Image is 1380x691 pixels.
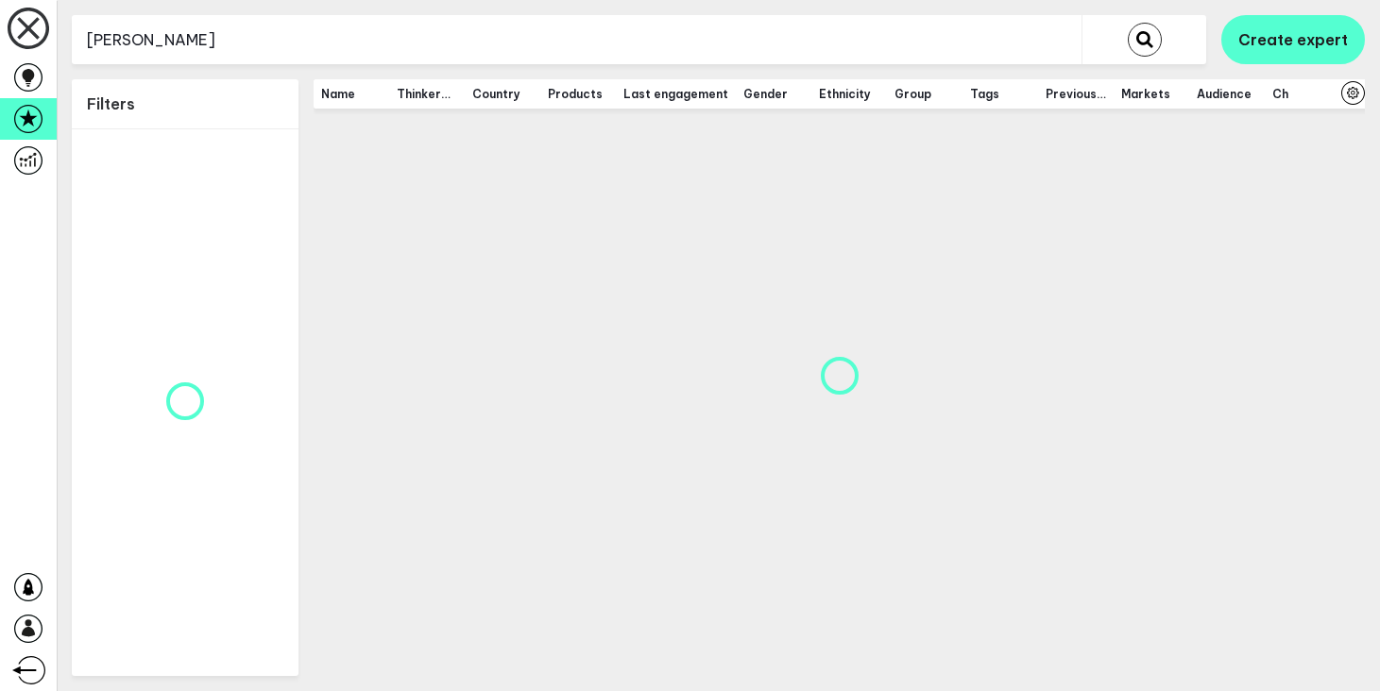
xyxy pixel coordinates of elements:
[1121,87,1182,101] span: Markets
[548,87,608,101] span: Products
[1238,30,1348,49] span: Create expert
[72,17,1082,63] input: Search for name, tags and keywords here...
[397,87,457,101] span: Thinker type
[819,87,879,101] span: Ethnicity
[743,87,804,101] span: Gender
[1046,87,1106,101] span: Previous locations
[623,87,728,101] span: Last engagement
[1221,15,1365,64] button: Create expert
[1197,87,1257,101] span: Audience
[970,87,1031,101] span: Tags
[472,87,533,101] span: Country
[894,87,955,101] span: Group
[1272,87,1333,101] span: Children
[87,94,135,113] h1: Filters
[321,87,382,101] span: Name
